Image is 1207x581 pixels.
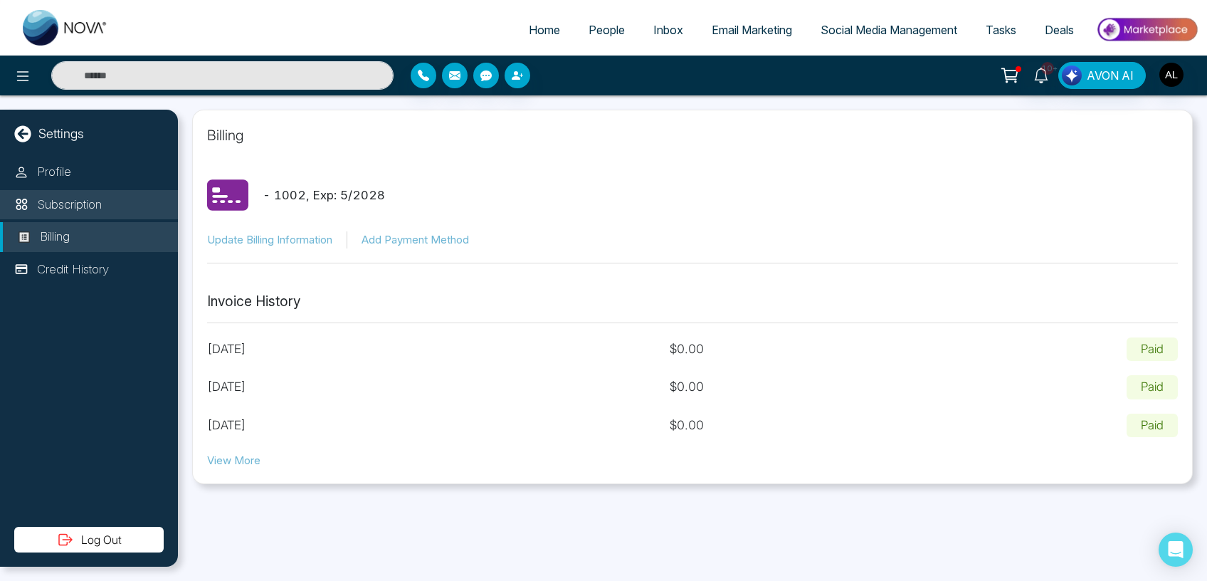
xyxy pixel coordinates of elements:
p: Settings [38,124,84,143]
p: Profile [37,163,71,182]
span: Deals [1045,23,1074,37]
p: Billing [207,125,1178,146]
span: Social Media Management [821,23,957,37]
a: Inbox [639,16,697,43]
a: Email Marketing [697,16,806,43]
a: Home [515,16,574,43]
button: Add Payment Method [362,232,469,248]
span: People [589,23,625,37]
p: $ 0.00 [670,378,704,397]
span: AVON AI [1087,67,1134,84]
button: Update Billing Information [207,232,332,248]
span: Email Marketing [712,23,792,37]
p: - 1002 , Exp: 5 / 2028 [263,187,385,205]
p: [DATE] [207,378,246,397]
a: Tasks [971,16,1031,43]
p: [DATE] [207,417,246,435]
button: Log Out [14,527,164,553]
p: Paid [1127,414,1178,438]
a: Social Media Management [806,16,971,43]
span: Inbox [653,23,683,37]
p: Paid [1127,337,1178,362]
a: Deals [1031,16,1088,43]
img: User Avatar [1159,63,1184,87]
button: AVON AI [1058,62,1146,89]
a: People [574,16,639,43]
div: Open Intercom Messenger [1159,533,1193,567]
span: 10+ [1041,62,1054,75]
img: Nova CRM Logo [23,10,108,46]
img: Lead Flow [1062,66,1082,85]
p: Subscription [37,196,102,214]
p: Invoice History [207,292,1178,313]
p: Billing [40,228,70,246]
p: [DATE] [207,340,246,359]
p: $ 0.00 [670,340,704,359]
p: Paid [1127,375,1178,399]
p: Credit History [37,261,109,279]
button: View More [207,453,260,469]
img: Market-place.gif [1095,14,1198,46]
span: Home [529,23,560,37]
p: $ 0.00 [670,417,704,435]
a: 10+ [1024,62,1058,87]
span: Tasks [986,23,1016,37]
